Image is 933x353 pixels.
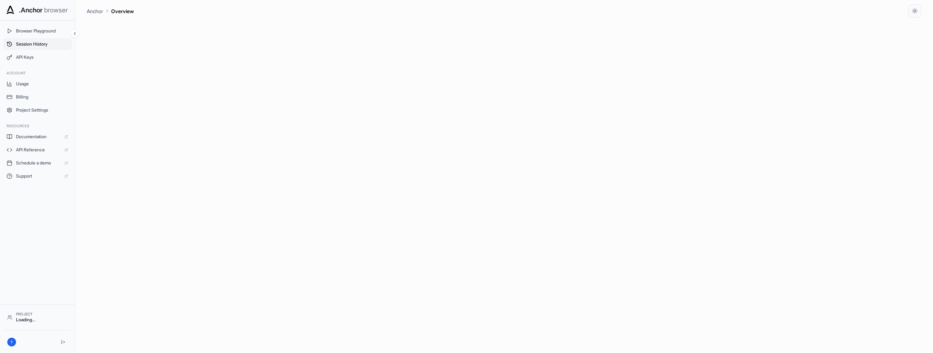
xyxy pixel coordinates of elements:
[16,147,61,153] span: API Reference
[59,338,67,346] button: Logout
[3,144,72,156] a: API Reference
[16,94,68,100] span: Billing
[70,29,79,38] button: Collapse sidebar
[87,7,134,15] nav: breadcrumb
[16,160,61,166] span: Schedule a demo
[3,78,72,90] button: Usage
[3,170,72,182] a: Support
[3,104,72,116] button: Project Settings
[3,38,72,50] button: Session History
[16,317,67,323] div: Loading...
[3,25,72,37] button: Browser Playground
[16,28,68,34] span: Browser Playground
[16,173,61,179] span: Support
[3,91,72,103] button: Billing
[3,51,72,63] button: API Keys
[16,41,68,47] span: Session History
[7,70,68,76] h3: Account
[111,7,134,15] p: Overview
[11,340,13,345] span: ?
[16,81,68,87] span: Usage
[16,107,68,113] span: Project Settings
[16,54,68,60] span: API Keys
[3,157,72,169] a: Schedule a demo
[4,4,16,16] img: Anchor Icon
[44,5,68,15] span: browser
[19,5,43,15] span: .Anchor
[4,309,71,326] button: ProjectLoading...
[87,7,103,15] p: Anchor
[16,311,67,317] div: Project
[3,131,72,143] a: Documentation
[7,123,68,129] h3: Resources
[16,134,61,140] span: Documentation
